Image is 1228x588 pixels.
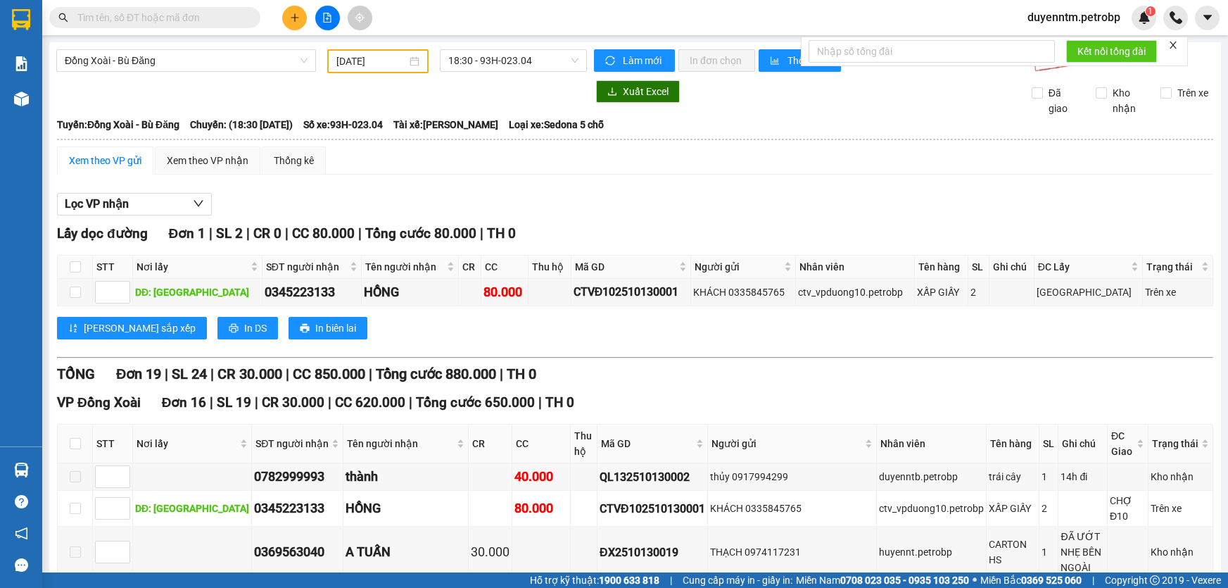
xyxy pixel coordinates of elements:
span: sync [605,56,617,67]
div: DĐ: [GEOGRAPHIC_DATA] [135,501,249,516]
span: 18:30 - 93H-023.04 [448,50,578,71]
span: Làm mới [623,53,664,68]
span: Lấy dọc đường [57,225,148,242]
div: Kho nhận [1151,544,1210,560]
span: copyright [1150,575,1160,585]
span: message [15,558,28,572]
span: CC 80.000 [292,225,355,242]
span: Kết nối tổng đài [1077,44,1146,59]
span: Số xe: 93H-023.04 [303,117,383,132]
th: Nhân viên [796,256,915,279]
div: CTVĐ102510130001 [600,500,705,518]
span: duyenntm.petrobp [1016,8,1132,26]
div: ĐÃ ƯỚT NHẸ BÊN NGOÀI [1061,529,1105,575]
img: phone-icon [1170,11,1182,24]
img: solution-icon [14,56,29,71]
span: Tên người nhận [365,259,444,275]
th: STT [93,256,133,279]
span: 1 [1148,6,1153,16]
span: Người gửi [711,436,862,451]
div: 1 [1042,544,1056,560]
td: QL132510130002 [597,463,708,491]
div: Thống kê [274,153,314,168]
div: 30.000 [471,542,509,562]
span: Đã giao [1043,85,1085,116]
span: SĐT người nhận [266,259,347,275]
span: TỔNG [57,365,95,382]
span: Tổng cước 880.000 [376,365,496,382]
button: caret-down [1195,6,1220,30]
b: Tuyến: Đồng Xoài - Bù Đăng [57,119,179,130]
span: search [58,13,68,23]
div: 40.000 [514,467,568,487]
th: Tên hàng [987,425,1040,463]
span: Người gửi [695,259,781,275]
span: caret-down [1201,11,1214,24]
span: Đơn 19 [116,365,161,382]
span: TH 0 [545,394,574,411]
span: notification [15,527,28,540]
span: CC 620.000 [335,394,405,411]
span: Hỗ trợ kỹ thuật: [530,573,659,588]
span: close [1168,40,1178,50]
button: file-add [315,6,340,30]
div: HỒNG [346,499,466,518]
button: bar-chartThống kê [759,49,841,72]
div: THẠCH 0974117231 [710,544,874,560]
span: | [670,573,672,588]
div: 2 [970,284,986,300]
div: CTVĐ102510130001 [574,283,688,301]
strong: 0708 023 035 - 0935 103 250 [840,575,969,586]
div: huyennt.petrobp [879,544,984,560]
span: CC 850.000 [293,365,365,382]
div: ĐX2510130019 [600,544,705,561]
span: Thống kê [787,53,830,68]
td: 0345223133 [252,491,343,527]
span: | [255,394,258,411]
th: Ghi chú [989,256,1034,279]
span: SL 2 [216,225,243,242]
td: 0369563040 [252,527,343,578]
div: ctv_vpduong10.petrobp [798,284,912,300]
button: Lọc VP nhận [57,193,212,215]
div: KHÁCH 0335845765 [693,284,793,300]
span: Trạng thái [1152,436,1198,451]
span: Tên người nhận [347,436,454,451]
span: Trên xe [1172,85,1214,101]
span: Miền Bắc [980,573,1082,588]
div: [GEOGRAPHIC_DATA] [1037,284,1140,300]
span: Tổng cước 80.000 [365,225,476,242]
div: QL132510130002 [600,468,705,486]
input: 13/10/2025 [336,54,407,69]
button: Kết nối tổng đài [1066,40,1157,63]
span: | [500,365,503,382]
div: ctv_vpduong10.petrobp [879,501,984,516]
button: printerIn biên lai [289,317,367,339]
span: | [409,394,412,411]
span: | [210,394,213,411]
span: | [369,365,372,382]
th: Tên hàng [915,256,968,279]
button: sort-ascending[PERSON_NAME] sắp xếp [57,317,207,339]
span: ĐC Giao [1111,428,1134,459]
button: In đơn chọn [678,49,755,72]
span: | [358,225,362,242]
th: SL [968,256,989,279]
div: CHỢ Đ10 [1110,493,1146,524]
th: Thu hộ [571,425,597,463]
span: | [286,365,289,382]
div: trái cây [989,469,1037,484]
span: printer [300,323,310,334]
span: Tổng cước 650.000 [416,394,535,411]
td: thành [343,463,469,491]
span: Loại xe: Sedona 5 chỗ [509,117,604,132]
th: STT [93,425,133,463]
span: | [538,394,542,411]
img: icon-new-feature [1138,11,1151,24]
span: TH 0 [487,225,516,242]
div: CARTON HS [989,537,1037,568]
span: | [246,225,250,242]
span: | [1092,573,1094,588]
strong: 0369 525 060 [1021,575,1082,586]
button: syncLàm mới [594,49,675,72]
